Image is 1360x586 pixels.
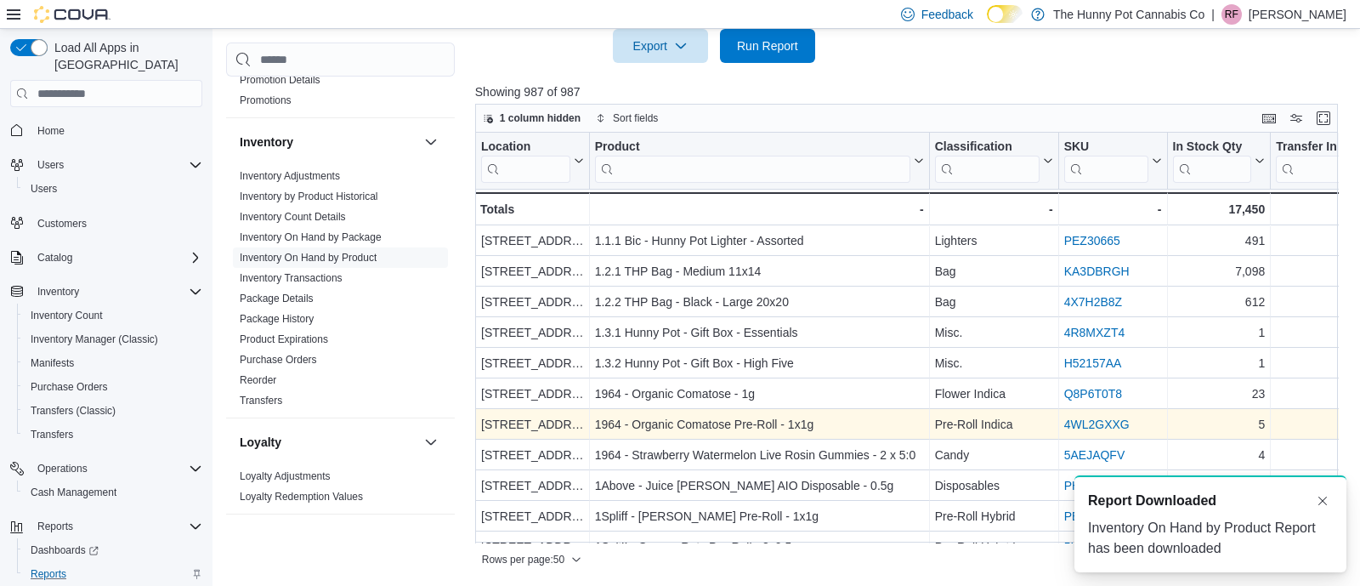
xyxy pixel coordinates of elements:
[240,490,363,504] span: Loyalty Redemption Values
[31,516,202,537] span: Reports
[1063,139,1161,183] button: SKU
[481,446,584,466] div: [STREET_ADDRESS]
[24,564,73,584] a: Reports
[3,117,209,142] button: Home
[240,470,331,482] a: Loyalty Adjustments
[987,23,988,24] span: Dark Mode
[934,139,1052,183] button: Classification
[1172,199,1265,219] div: 17,450
[481,354,584,374] div: [STREET_ADDRESS]
[24,329,165,350] a: Inventory Manager (Classic)
[1172,293,1265,313] div: 612
[31,182,57,196] span: Users
[589,108,665,128] button: Sort fields
[594,139,909,156] div: Product
[240,190,378,203] span: Inventory by Product Historical
[480,199,584,219] div: Totals
[594,354,923,374] div: 1.3.2 Hunny Pot - Gift Box - High Five
[1172,323,1265,344] div: 1
[1088,491,1216,511] span: Report Downloaded
[934,354,1052,374] div: Misc.
[24,353,81,373] a: Manifests
[31,543,99,557] span: Dashboards
[31,333,158,346] span: Inventory Manager (Classic)
[1313,108,1334,128] button: Enter fullscreen
[31,155,202,175] span: Users
[17,423,209,447] button: Transfers
[240,252,377,264] a: Inventory On Hand by Product
[240,73,320,87] span: Promotion Details
[921,6,973,23] span: Feedback
[594,323,923,344] div: 1.3.1 Hunny Pot - Gift Box - Essentials
[934,262,1052,282] div: Bag
[987,5,1023,23] input: Dark Mode
[240,469,331,483] span: Loyalty Adjustments
[934,538,1052,558] div: Pre-Roll Hybrid
[240,333,328,346] span: Product Expirations
[240,313,314,325] a: Package History
[24,377,202,397] span: Purchase Orders
[613,111,658,125] span: Sort fields
[17,538,209,562] a: Dashboards
[24,353,202,373] span: Manifests
[240,292,314,305] span: Package Details
[37,285,79,299] span: Inventory
[240,395,282,407] a: Transfers
[31,247,79,268] button: Catalog
[31,428,73,441] span: Transfers
[24,305,202,326] span: Inventory Count
[240,333,328,345] a: Product Expirations
[37,520,73,533] span: Reports
[17,327,209,351] button: Inventory Manager (Classic)
[737,37,798,54] span: Run Report
[37,462,88,475] span: Operations
[37,158,64,172] span: Users
[1172,231,1265,252] div: 491
[17,481,209,504] button: Cash Management
[240,434,281,451] h3: Loyalty
[481,507,584,527] div: [STREET_ADDRESS]
[1172,446,1265,466] div: 4
[1172,139,1251,156] div: In Stock Qty
[594,262,923,282] div: 1.2.1 THP Bag - Medium 11x14
[240,374,276,386] a: Reorder
[24,377,115,397] a: Purchase Orders
[31,282,86,302] button: Inventory
[594,538,923,558] div: 1Spliff - Orange Rntz Pre-Roll - 3x0.5g
[1063,449,1125,463] a: 5AEJAQFV
[934,293,1052,313] div: Bag
[594,139,923,183] button: Product
[481,262,584,282] div: [STREET_ADDRESS]
[1172,415,1265,435] div: 5
[481,323,584,344] div: [STREET_ADDRESS]
[1063,199,1161,219] div: -
[31,404,116,418] span: Transfers (Classic)
[934,384,1052,405] div: Flower Indica
[1225,4,1238,25] span: RF
[24,179,202,199] span: Users
[240,271,343,285] span: Inventory Transactions
[1088,491,1333,511] div: Notification
[1063,139,1147,183] div: SKU URL
[934,446,1052,466] div: Candy
[31,155,71,175] button: Users
[1063,418,1129,432] a: 4WL2GXXG
[240,134,417,151] button: Inventory
[1063,139,1147,156] div: SKU
[240,74,320,86] a: Promotion Details
[31,380,108,394] span: Purchase Orders
[475,83,1346,100] p: Showing 987 of 987
[421,432,441,452] button: Loyalty
[24,482,202,503] span: Cash Management
[17,351,209,375] button: Manifests
[24,329,202,350] span: Inventory Manager (Classic)
[1211,4,1215,25] p: |
[1172,354,1265,374] div: 1
[1063,296,1121,310] a: 4X7H2B8Z
[481,538,584,558] div: [STREET_ADDRESS]
[240,272,343,284] a: Inventory Transactions
[34,6,110,23] img: Cova
[613,29,708,63] button: Export
[31,516,80,537] button: Reports
[240,353,317,367] span: Purchase Orders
